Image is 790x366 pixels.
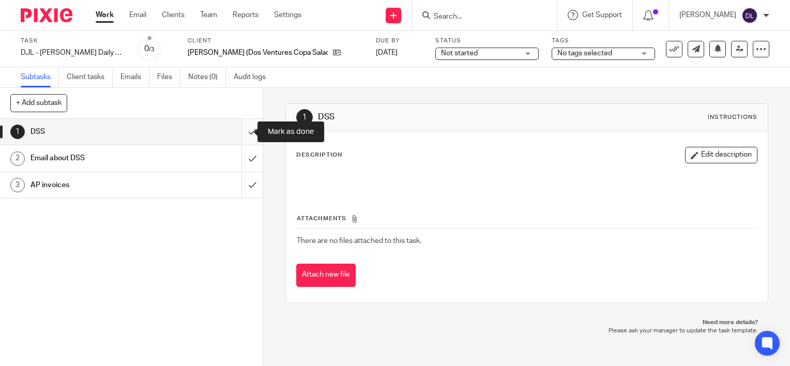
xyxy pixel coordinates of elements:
[233,10,259,20] a: Reports
[10,151,25,166] div: 2
[679,10,736,20] p: [PERSON_NAME]
[10,125,25,139] div: 1
[274,10,301,20] a: Settings
[234,67,274,87] a: Audit logs
[296,318,758,327] p: Need more details?
[376,49,398,56] span: [DATE]
[21,8,72,22] img: Pixie
[296,151,342,159] p: Description
[31,124,164,140] h1: DSS
[188,37,363,45] label: Client
[188,67,226,87] a: Notes (0)
[96,10,114,20] a: Work
[685,147,757,163] button: Edit description
[433,12,526,22] input: Search
[67,67,113,87] a: Client tasks
[10,178,25,192] div: 3
[582,11,622,19] span: Get Support
[200,10,217,20] a: Team
[557,50,612,57] span: No tags selected
[296,327,758,335] p: Please ask your manager to update the task template.
[157,67,180,87] a: Files
[162,10,185,20] a: Clients
[188,48,328,58] p: [PERSON_NAME] (Dos Ventures Copa Salads LLC)
[318,112,549,123] h1: DSS
[31,177,164,193] h1: AP invoices
[31,150,164,166] h1: Email about DSS
[10,94,67,112] button: + Add subtask
[441,50,478,57] span: Not started
[296,264,356,287] button: Attach new file
[120,67,149,87] a: Emails
[297,237,421,245] span: There are no files attached to this task.
[435,37,539,45] label: Status
[129,10,146,20] a: Email
[21,48,124,58] div: DJL - Salata Daily Tasks - Friday
[21,48,124,58] div: DJL - [PERSON_NAME] Daily Tasks - [DATE]
[21,37,124,45] label: Task
[297,216,346,221] span: Attachments
[149,47,155,52] small: /3
[708,113,757,121] div: Instructions
[741,7,758,24] img: svg%3E
[376,37,422,45] label: Due by
[144,43,155,55] div: 0
[552,37,655,45] label: Tags
[21,67,59,87] a: Subtasks
[296,109,313,126] div: 1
